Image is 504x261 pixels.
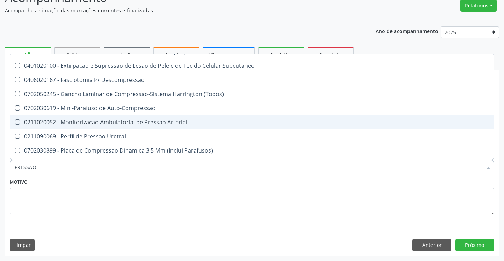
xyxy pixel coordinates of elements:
div: person_add [24,51,32,59]
div: 0702030899 - Placa de Compressao Dinamica 3,5 Mm (Inclui Parafusos) [15,148,489,153]
span: Resolvidos [270,52,292,58]
p: Acompanhe a situação das marcações correntes e finalizadas [5,7,351,14]
label: Motivo [10,177,28,188]
div: 0401020100 - Extirpacao e Supressao de Lesao de Pele e de Tecido Celular Subcutaneo [15,63,489,69]
span: Cancelados [319,52,343,58]
span: Não compareceram [208,52,249,58]
div: 0406020167 - Fasciotomia P/ Descompressao [15,77,489,83]
button: Próximo [455,239,494,251]
span: Agendados [165,52,188,58]
button: Anterior [412,239,451,251]
div: 0702030619 - Mini-Parafuso de Auto-Compressao [15,105,489,111]
input: Buscar por procedimentos [15,160,482,174]
p: Ano de acompanhamento [376,26,438,35]
span: Na fila [120,52,134,58]
span: Solicitados [66,52,88,58]
div: 0211020052 - Monitorizacao Ambulatorial de Pressao Arterial [15,119,489,125]
div: 0702050245 - Gancho Laminar de Compressao-Sistema Harrington (Todos) [15,91,489,97]
div: 0211090069 - Perfil de Pressao Uretral [15,134,489,139]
